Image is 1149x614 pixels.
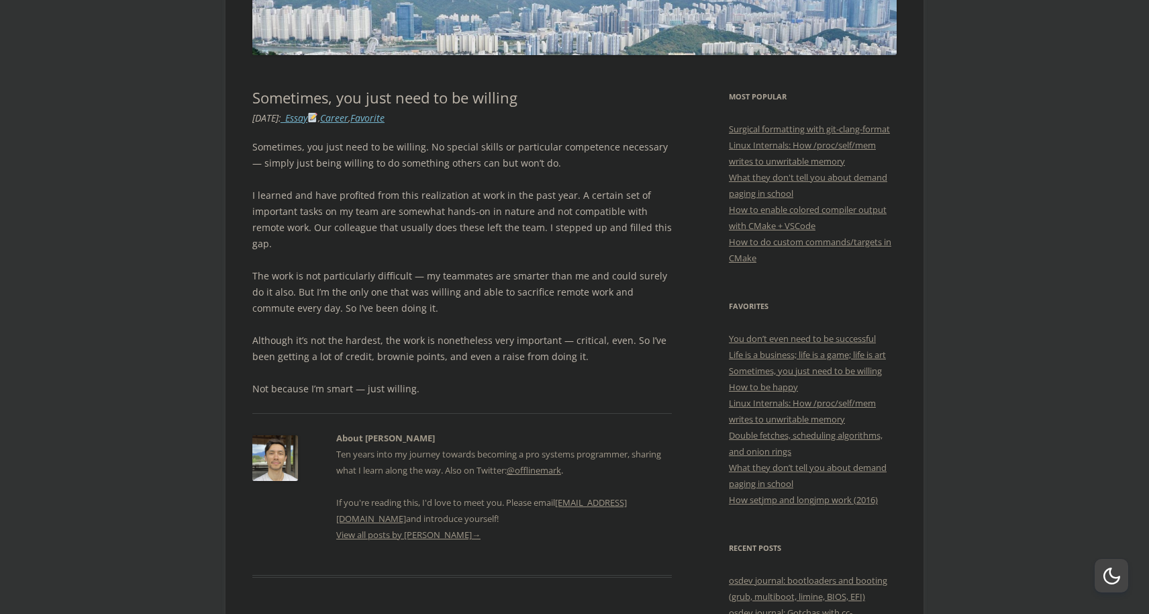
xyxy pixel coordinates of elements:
h3: Recent Posts [729,540,897,556]
a: Career [320,112,348,124]
h3: Favorites [729,298,897,314]
a: osdev journal: bootloaders and booting (grub, multiboot, limine, BIOS, EFI) [729,574,887,603]
h2: About [PERSON_NAME] [336,430,672,446]
a: @offlinemark [507,464,561,476]
a: Linux Internals: How /proc/self/mem writes to unwritable memory [729,397,876,425]
p: The work is not particularly difficult — my teammates are smarter than me and could surely do it ... [252,268,672,316]
a: Favorite [350,112,385,124]
a: Life is a business; life is a game; life is art [729,349,886,361]
a: How to do custom commands/targets in CMake [729,236,891,264]
a: _Essay [281,112,318,124]
span: → [472,529,481,541]
h3: Most Popular [729,89,897,105]
p: I learned and have profited from this realization at work in the past year. A certain set of impo... [252,187,672,252]
a: Sometimes, you just need to be willing [729,365,882,377]
img: 📝 [308,113,317,122]
a: Surgical formatting with git-clang-format [729,123,890,135]
p: Ten years into my journey towards becoming a pro systems programmer, sharing what I learn along t... [336,446,672,527]
p: Although it’s not the hardest, the work is nonetheless very important — critical, even. So I’ve b... [252,333,672,365]
a: You don’t even need to be successful [729,333,876,345]
i: : , , [252,112,385,124]
a: [EMAIL_ADDRESS][DOMAIN_NAME] [336,496,627,525]
p: Not because I’m smart — just willing. [252,381,672,397]
h1: Sometimes, you just need to be willing [252,89,672,106]
p: Sometimes, you just need to be willing. No special skills or particular competence necessary — si... [252,139,672,171]
a: What they don’t tell you about demand paging in school [729,462,887,490]
a: How setjmp and longjmp work (2016) [729,494,878,506]
a: How to be happy [729,381,798,393]
a: Double fetches, scheduling algorithms, and onion rings [729,429,883,457]
a: How to enable colored compiler output with CMake + VSCode [729,204,887,232]
a: Linux Internals: How /proc/self/mem writes to unwritable memory [729,139,876,167]
time: [DATE] [252,112,279,124]
a: What they don't tell you about demand paging in school [729,171,887,200]
a: View all posts by [PERSON_NAME]→ [336,529,481,541]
